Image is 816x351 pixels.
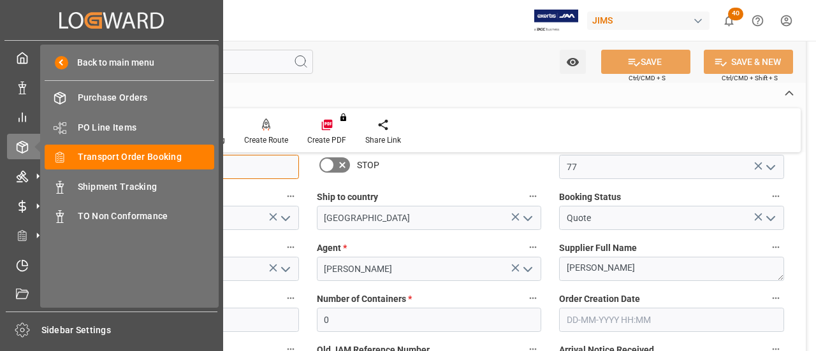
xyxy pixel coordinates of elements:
button: Agent * [525,239,541,255]
img: Exertis%20JAM%20-%20Email%20Logo.jpg_1722504956.jpg [534,10,578,32]
span: Booking Status [559,190,621,204]
button: JIMS [587,8,715,32]
span: PO Line Items [78,121,215,134]
a: Data Management [7,75,216,99]
textarea: [PERSON_NAME] [559,257,784,281]
div: JIMS [587,11,710,30]
span: Transport Order Booking [78,150,215,164]
span: Ctrl/CMD + Shift + S [722,73,778,83]
button: open menu [518,208,537,228]
span: Back to main menu [68,56,154,69]
span: Sidebar Settings [41,324,218,337]
span: Ctrl/CMD + S [629,73,666,83]
a: Shipment Tracking [45,174,214,199]
button: Supplier Number [282,290,299,306]
a: Document Management [7,282,216,307]
button: Booking Status [768,188,784,204]
a: My Cockpit [7,45,216,70]
button: Number of Containers * [525,290,541,306]
button: SAVE [601,50,690,74]
div: Share Link [365,134,401,146]
button: Ship to country [525,188,541,204]
button: Help Center [743,6,772,35]
span: Number of Containers [317,292,412,306]
button: Supplier Full Name [768,239,784,255]
button: open menu [275,208,294,228]
span: STOP [357,159,379,172]
button: open menu [275,259,294,279]
span: Purchase Orders [78,91,215,104]
a: My Reports [7,104,216,129]
button: open menu [760,208,779,228]
a: Purchase Orders [45,85,214,110]
span: Shipment Tracking [78,180,215,194]
button: Order Creation Date [768,290,784,306]
span: Order Creation Date [559,292,640,306]
a: Timeslot Management V2 [7,252,216,277]
button: show 40 new notifications [715,6,743,35]
span: Agent [317,241,347,255]
a: PO Line Items [45,115,214,140]
button: open menu [518,259,537,279]
div: Create Route [244,134,288,146]
span: 40 [728,8,743,20]
button: open menu [560,50,586,74]
button: SAVE & NEW [704,50,793,74]
button: open menu [760,157,779,177]
input: DD-MM-YYYY HH:MM [559,308,784,332]
button: Country of Origin (Suffix) * [282,188,299,204]
span: Ship to country [317,190,378,204]
button: Shipment type * [282,239,299,255]
span: TO Non Conformance [78,210,215,223]
a: TO Non Conformance [45,204,214,229]
span: Supplier Full Name [559,241,637,255]
a: Transport Order Booking [45,145,214,169]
